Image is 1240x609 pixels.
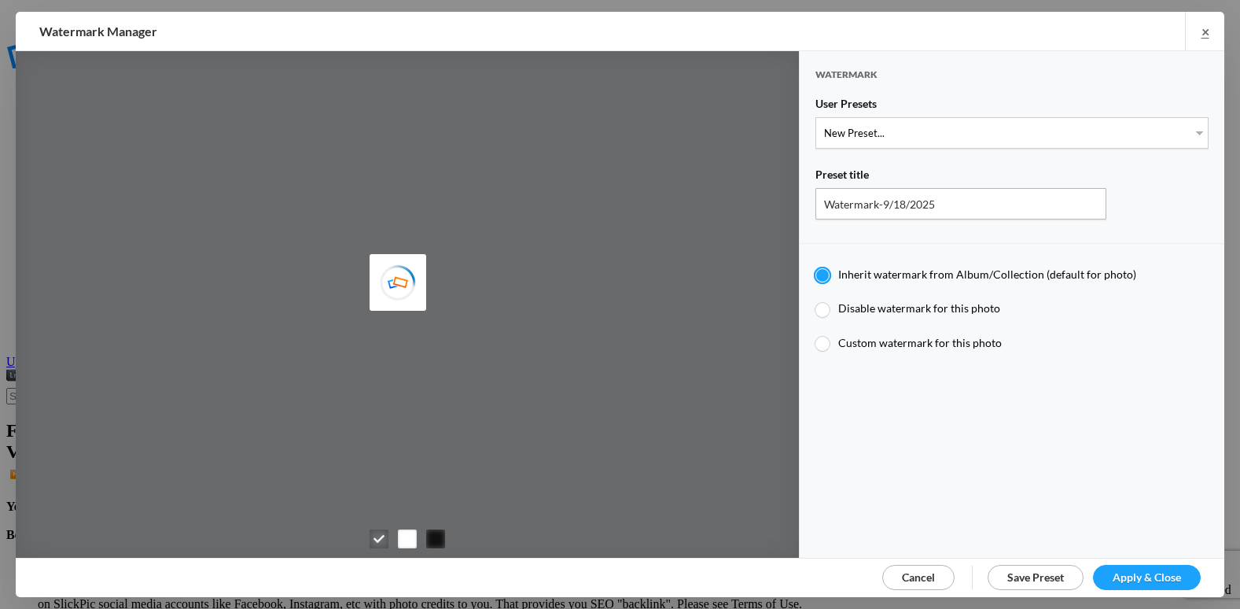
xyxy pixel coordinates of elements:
[838,301,1000,315] span: Disable watermark for this photo
[815,168,869,188] span: Preset title
[838,268,1136,281] span: Inherit watermark from Album/Collection (default for photo)
[1185,12,1224,50] a: ×
[882,565,955,590] a: Cancel
[902,570,935,584] span: Cancel
[1007,570,1064,584] span: Save Preset
[988,565,1084,590] a: Save Preset
[39,12,789,51] h2: Watermark Manager
[815,97,877,117] span: User Presets
[1093,565,1201,590] a: Apply & Close
[815,188,1106,220] input: Name for your Watermark Preset
[1113,570,1181,584] span: Apply & Close
[838,336,1002,349] span: Custom watermark for this photo
[815,68,878,94] span: Watermark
